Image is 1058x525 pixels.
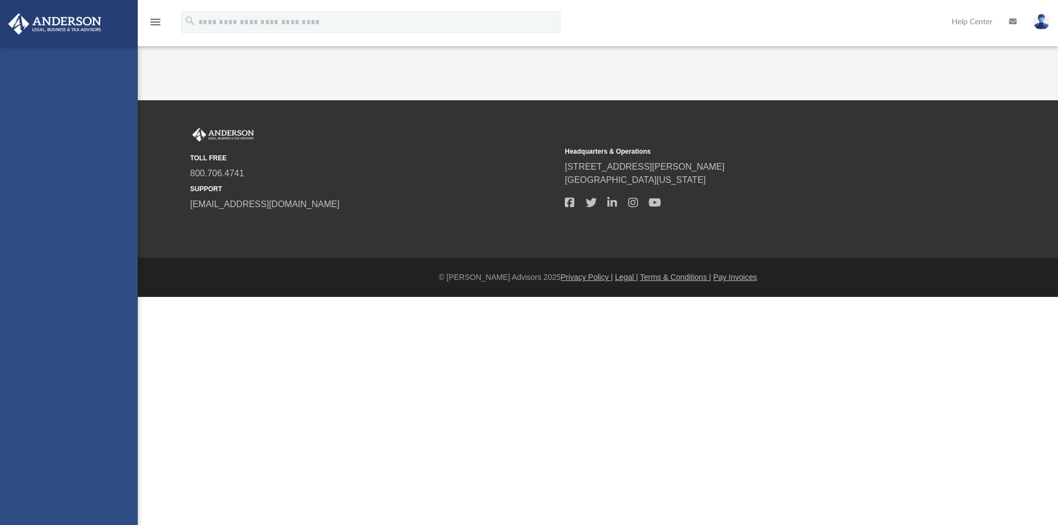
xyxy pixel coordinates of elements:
img: Anderson Advisors Platinum Portal [190,128,256,142]
a: Pay Invoices [713,273,757,282]
small: Headquarters & Operations [565,147,932,156]
small: TOLL FREE [190,153,557,163]
i: search [184,15,196,27]
img: User Pic [1033,14,1050,30]
a: Privacy Policy | [561,273,613,282]
a: Legal | [615,273,638,282]
div: © [PERSON_NAME] Advisors 2025 [138,272,1058,283]
img: Anderson Advisors Platinum Portal [5,13,105,35]
a: [GEOGRAPHIC_DATA][US_STATE] [565,175,706,185]
a: [EMAIL_ADDRESS][DOMAIN_NAME] [190,199,339,209]
a: [STREET_ADDRESS][PERSON_NAME] [565,162,725,171]
small: SUPPORT [190,184,557,194]
i: menu [149,15,162,29]
a: Terms & Conditions | [640,273,711,282]
a: 800.706.4741 [190,169,244,178]
a: menu [149,21,162,29]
